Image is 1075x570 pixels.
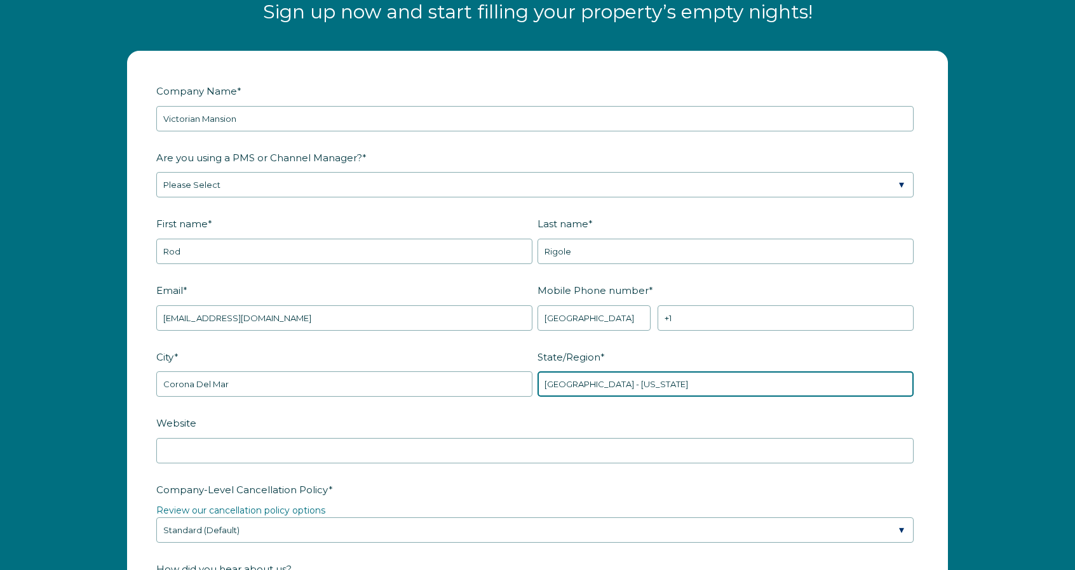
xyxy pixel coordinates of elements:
[156,214,208,234] span: First name
[156,281,183,300] span: Email
[156,81,237,101] span: Company Name
[156,148,362,168] span: Are you using a PMS or Channel Manager?
[156,413,196,433] span: Website
[537,281,649,300] span: Mobile Phone number
[156,480,328,500] span: Company-Level Cancellation Policy
[156,347,174,367] span: City
[156,505,325,516] a: Review our cancellation policy options
[537,347,600,367] span: State/Region
[537,214,588,234] span: Last name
